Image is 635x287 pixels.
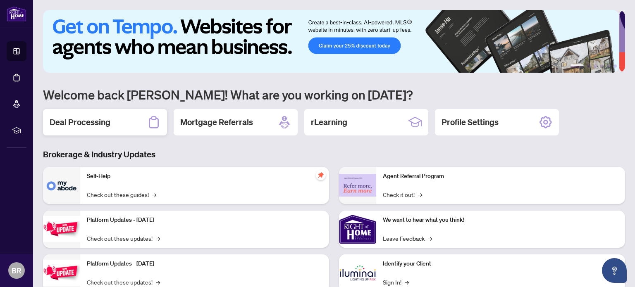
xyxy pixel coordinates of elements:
[571,64,584,68] button: 1
[43,216,80,242] img: Platform Updates - July 21, 2025
[587,64,590,68] button: 2
[43,10,619,73] img: Slide 0
[43,260,80,286] img: Platform Updates - July 8, 2025
[383,234,432,243] a: Leave Feedback→
[383,259,618,268] p: Identify your Client
[339,211,376,248] img: We want to hear what you think!
[7,6,26,21] img: logo
[607,64,610,68] button: 5
[418,190,422,199] span: →
[152,190,156,199] span: →
[339,174,376,197] img: Agent Referral Program
[43,87,625,102] h1: Welcome back [PERSON_NAME]! What are you working on [DATE]?
[87,190,156,199] a: Check out these guides!→
[602,258,627,283] button: Open asap
[311,116,347,128] h2: rLearning
[594,64,597,68] button: 3
[87,278,160,287] a: Check out these updates!→
[383,172,618,181] p: Agent Referral Program
[156,234,160,243] span: →
[383,216,618,225] p: We want to hear what you think!
[383,278,409,287] a: Sign In!→
[43,149,625,160] h3: Brokerage & Industry Updates
[87,234,160,243] a: Check out these updates!→
[87,172,322,181] p: Self-Help
[87,216,322,225] p: Platform Updates - [DATE]
[428,234,432,243] span: →
[156,278,160,287] span: →
[383,190,422,199] a: Check it out!→
[12,265,21,276] span: BR
[442,116,499,128] h2: Profile Settings
[600,64,604,68] button: 4
[405,278,409,287] span: →
[180,116,253,128] h2: Mortgage Referrals
[614,64,617,68] button: 6
[316,170,326,180] span: pushpin
[50,116,110,128] h2: Deal Processing
[43,167,80,204] img: Self-Help
[87,259,322,268] p: Platform Updates - [DATE]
